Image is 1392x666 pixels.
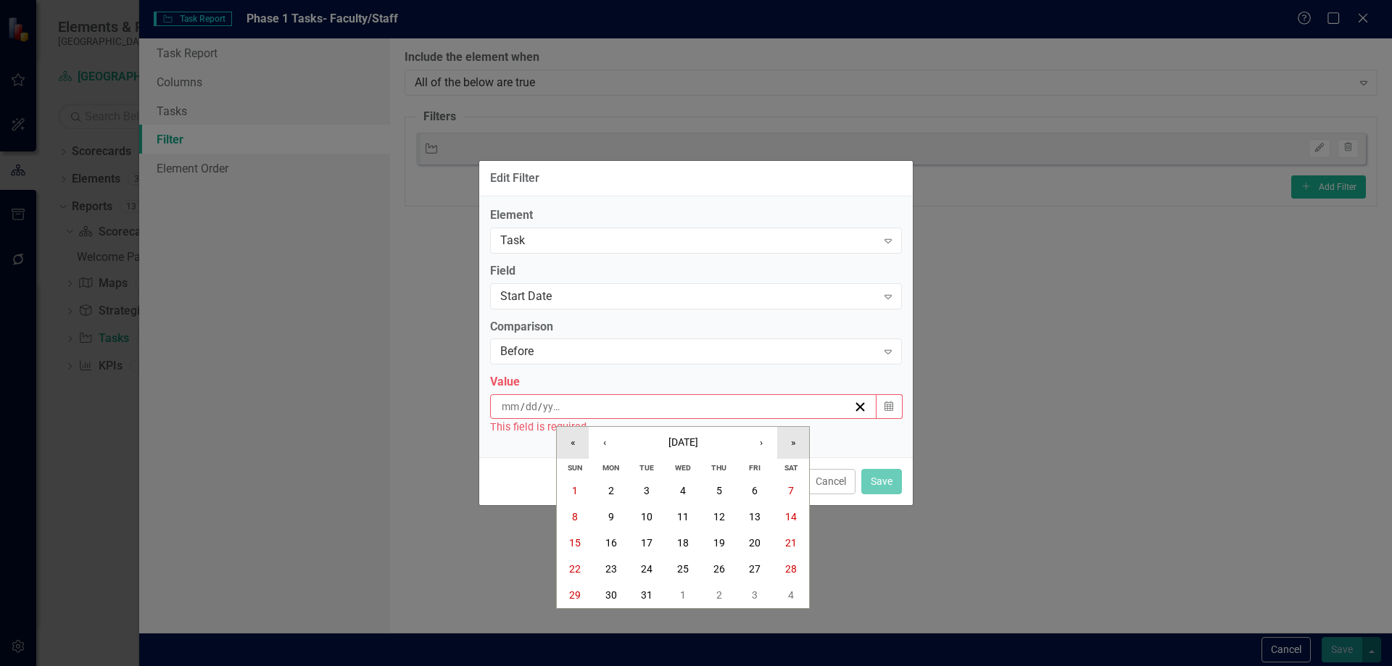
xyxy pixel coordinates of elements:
[668,436,698,448] span: [DATE]
[665,478,701,504] button: August 4, 2027
[569,589,581,601] abbr: August 29, 2027
[701,556,737,582] button: August 26, 2027
[644,485,650,496] abbr: August 3, 2027
[773,556,809,582] button: August 28, 2027
[701,530,737,556] button: August 19, 2027
[713,537,725,549] abbr: August 19, 2027
[641,537,652,549] abbr: August 17, 2027
[806,469,855,494] button: Cancel
[677,563,689,575] abbr: August 25, 2027
[589,427,621,459] button: ‹
[593,582,629,608] button: August 30, 2027
[701,478,737,504] button: August 5, 2027
[593,530,629,556] button: August 16, 2027
[773,582,809,608] button: September 4, 2027
[749,463,761,473] abbr: Friday
[568,463,582,473] abbr: Sunday
[773,478,809,504] button: August 7, 2027
[629,582,665,608] button: August 31, 2027
[500,344,877,360] div: Before
[521,400,525,413] span: /
[557,582,593,608] button: August 29, 2027
[490,319,902,336] label: Comparison
[677,537,689,549] abbr: August 18, 2027
[773,530,809,556] button: August 21, 2027
[749,563,761,575] abbr: August 27, 2027
[737,478,774,504] button: August 6, 2027
[680,485,686,496] abbr: August 4, 2027
[711,463,726,473] abbr: Thursday
[665,530,701,556] button: August 18, 2027
[785,511,797,523] abbr: August 14, 2027
[737,504,774,530] button: August 13, 2027
[675,463,691,473] abbr: Wednesday
[665,504,701,530] button: August 11, 2027
[605,537,617,549] abbr: August 16, 2027
[773,504,809,530] button: August 14, 2027
[861,469,902,494] button: Save
[629,478,665,504] button: August 3, 2027
[557,478,593,504] button: August 1, 2027
[602,463,619,473] abbr: Monday
[716,485,722,496] abbr: August 5, 2027
[490,207,902,224] label: Element
[557,556,593,582] button: August 22, 2027
[641,563,652,575] abbr: August 24, 2027
[608,511,614,523] abbr: August 9, 2027
[538,400,542,413] span: /
[737,556,774,582] button: August 27, 2027
[639,463,654,473] abbr: Tuesday
[557,504,593,530] button: August 8, 2027
[605,589,617,601] abbr: August 30, 2027
[605,563,617,575] abbr: August 23, 2027
[677,511,689,523] abbr: August 11, 2027
[569,563,581,575] abbr: August 22, 2027
[593,556,629,582] button: August 23, 2027
[641,589,652,601] abbr: August 31, 2027
[665,582,701,608] button: September 1, 2027
[500,232,877,249] div: Task
[788,589,794,601] abbr: September 4, 2027
[500,288,877,304] div: Start Date
[557,530,593,556] button: August 15, 2027
[749,511,761,523] abbr: August 13, 2027
[737,582,774,608] button: September 3, 2027
[572,511,578,523] abbr: August 8, 2027
[569,537,581,549] abbr: August 15, 2027
[490,172,539,185] div: Edit Filter
[629,556,665,582] button: August 24, 2027
[752,589,758,601] abbr: September 3, 2027
[701,504,737,530] button: August 12, 2027
[788,485,794,496] abbr: August 7, 2027
[737,530,774,556] button: August 20, 2027
[713,511,725,523] abbr: August 12, 2027
[490,419,902,436] div: This field is required
[608,485,614,496] abbr: August 2, 2027
[752,485,758,496] abbr: August 6, 2027
[490,263,902,280] label: Field
[542,399,563,414] input: yyyy
[785,563,797,575] abbr: August 28, 2027
[665,556,701,582] button: August 25, 2027
[680,589,686,601] abbr: September 1, 2027
[572,485,578,496] abbr: August 1, 2027
[701,582,737,608] button: September 2, 2027
[641,511,652,523] abbr: August 10, 2027
[557,427,589,459] button: «
[777,427,809,459] button: »
[525,399,538,414] input: dd
[784,463,798,473] abbr: Saturday
[713,563,725,575] abbr: August 26, 2027
[749,537,761,549] abbr: August 20, 2027
[629,504,665,530] button: August 10, 2027
[621,427,745,459] button: [DATE]
[745,427,777,459] button: ›
[593,504,629,530] button: August 9, 2027
[490,374,902,391] div: Value
[501,399,521,414] input: mm
[716,589,722,601] abbr: September 2, 2027
[785,537,797,549] abbr: August 21, 2027
[629,530,665,556] button: August 17, 2027
[593,478,629,504] button: August 2, 2027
